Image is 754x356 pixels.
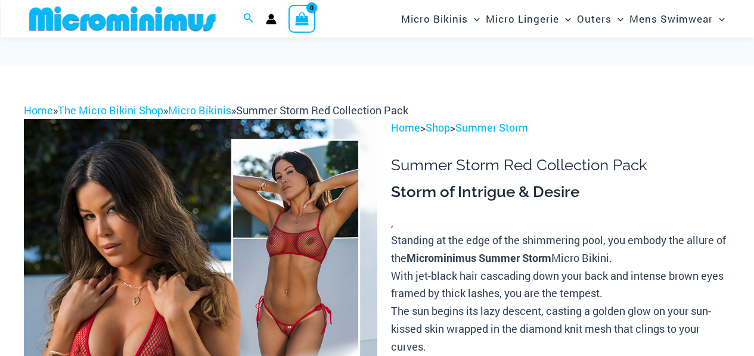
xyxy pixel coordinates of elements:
span: Micro Bikinis [401,4,468,34]
span: Summer Storm Red Collection Pack [236,103,408,117]
span: Menu Toggle [612,4,623,34]
p: > > [391,119,730,137]
a: Micro BikinisMenu ToggleMenu Toggle [398,4,483,34]
h1: Summer Storm Red Collection Pack [391,156,730,174]
span: Micro Lingerie [486,4,559,34]
nav: Site Navigation [396,2,730,36]
a: Micro Bikinis [168,103,231,117]
h3: Storm of Intrigue & Desire [391,182,730,202]
span: Menu Toggle [468,4,480,34]
a: Micro LingerieMenu ToggleMenu Toggle [483,4,574,34]
img: MM SHOP LOGO FLAT [24,5,221,32]
span: Menu Toggle [559,4,571,34]
span: Outers [577,4,612,34]
a: Mens SwimwearMenu ToggleMenu Toggle [626,4,728,34]
a: Search icon link [243,11,254,27]
a: View Shopping Cart, empty [288,5,316,32]
a: Home [24,103,53,117]
span: » » » [24,103,408,117]
a: The Micro Bikini Shop [58,103,163,117]
a: Summer Storm [455,120,528,135]
span: Mens Swimwear [629,4,713,34]
a: Account icon link [266,14,277,24]
a: OutersMenu ToggleMenu Toggle [574,4,626,34]
a: Home [391,120,420,135]
span: Menu Toggle [713,4,725,34]
b: Microminimus Summer Storm [407,251,551,265]
a: Shop [426,120,450,135]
